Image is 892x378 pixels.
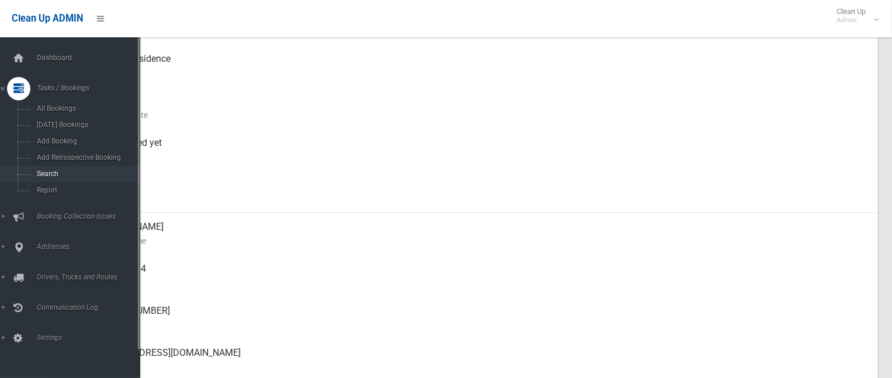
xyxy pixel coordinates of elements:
span: Clean Up [831,7,877,24]
span: Dashboard [33,54,149,62]
span: Clean Up ADMIN [12,13,83,24]
div: Not collected yet [93,129,869,171]
small: Contact Name [93,234,869,248]
span: Add Retrospective Booking [33,153,139,162]
div: [PHONE_NUMBER] [93,297,869,339]
span: Report [33,186,139,194]
span: Search [33,170,139,178]
small: Pickup Point [93,66,869,80]
span: Booking Collection Issues [33,212,149,220]
span: [DATE] Bookings [33,121,139,129]
span: All Bookings [33,104,139,113]
small: Collection Date [93,108,869,122]
small: Email [93,360,869,374]
span: Communication Log [33,303,149,311]
span: Add Booking [33,137,139,145]
small: Mobile [93,276,869,290]
small: Landline [93,318,869,332]
span: Addresses [33,243,149,251]
div: 0433129584 [93,255,869,297]
span: Tasks / Bookings [33,84,149,92]
div: Front of Residence [93,45,869,87]
div: [DATE] [93,171,869,213]
div: [DATE] [93,87,869,129]
small: Zone [93,192,869,206]
div: [PERSON_NAME] [93,213,869,255]
small: Admin [837,16,866,24]
span: Drivers, Trucks and Routes [33,273,149,281]
span: Settings [33,334,149,342]
small: Collected At [93,150,869,164]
